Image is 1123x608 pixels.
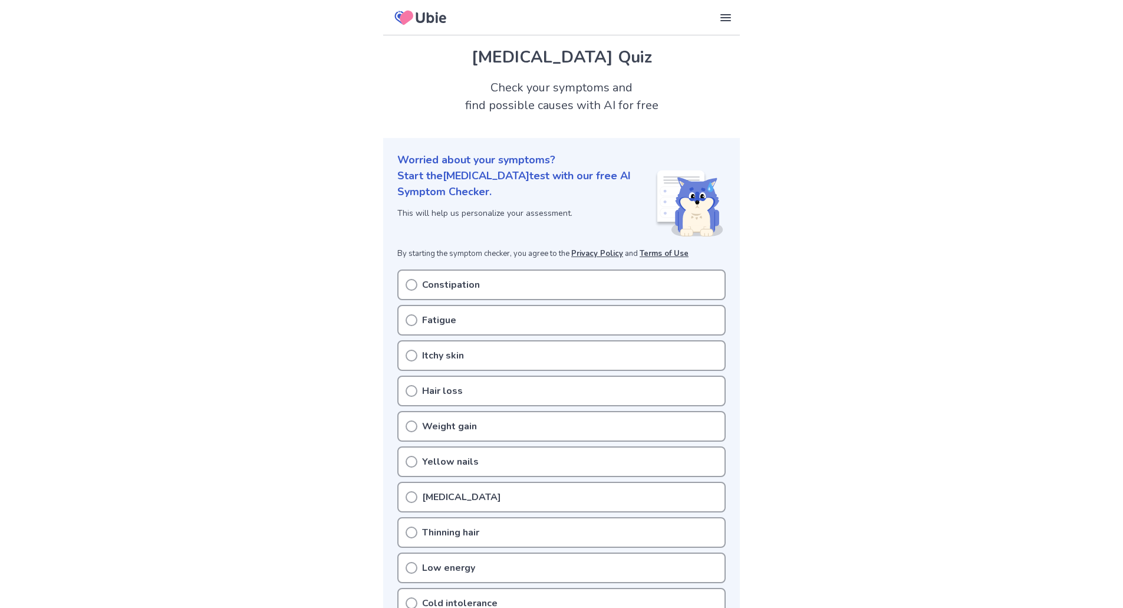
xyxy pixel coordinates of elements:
p: Start the [MEDICAL_DATA] test with our free AI Symptom Checker. [397,168,655,200]
p: Low energy [422,561,475,575]
p: [MEDICAL_DATA] [422,490,501,504]
a: Privacy Policy [571,248,623,259]
h1: [MEDICAL_DATA] Quiz [397,45,726,70]
p: Constipation [422,278,480,292]
p: This will help us personalize your assessment. [397,207,655,219]
p: By starting the symptom checker, you agree to the and [397,248,726,260]
p: Weight gain [422,419,477,433]
p: Yellow nails [422,455,479,469]
h2: Check your symptoms and find possible causes with AI for free [383,79,740,114]
p: Itchy skin [422,349,464,363]
p: Worried about your symptoms? [397,152,726,168]
p: Fatigue [422,313,456,327]
p: Hair loss [422,384,463,398]
p: Thinning hair [422,525,479,540]
img: Shiba [655,170,723,236]
a: Terms of Use [640,248,689,259]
